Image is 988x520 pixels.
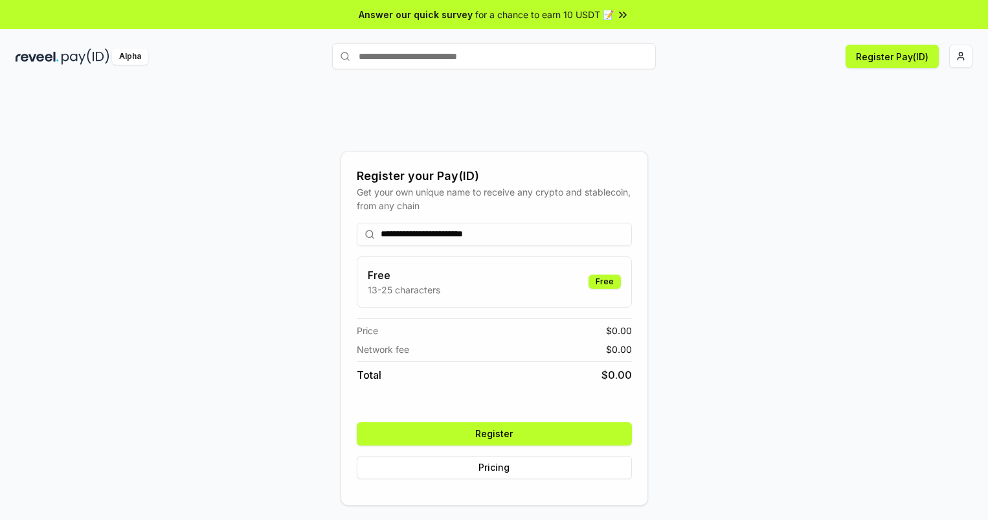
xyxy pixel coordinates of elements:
[62,49,109,65] img: pay_id
[357,167,632,185] div: Register your Pay(ID)
[357,343,409,356] span: Network fee
[359,8,473,21] span: Answer our quick survey
[368,267,440,283] h3: Free
[16,49,59,65] img: reveel_dark
[357,367,381,383] span: Total
[357,324,378,337] span: Price
[589,275,621,289] div: Free
[601,367,632,383] span: $ 0.00
[475,8,614,21] span: for a chance to earn 10 USDT 📝
[357,185,632,212] div: Get your own unique name to receive any crypto and stablecoin, from any chain
[112,49,148,65] div: Alpha
[357,456,632,479] button: Pricing
[606,343,632,356] span: $ 0.00
[357,422,632,446] button: Register
[368,283,440,297] p: 13-25 characters
[606,324,632,337] span: $ 0.00
[846,45,939,68] button: Register Pay(ID)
